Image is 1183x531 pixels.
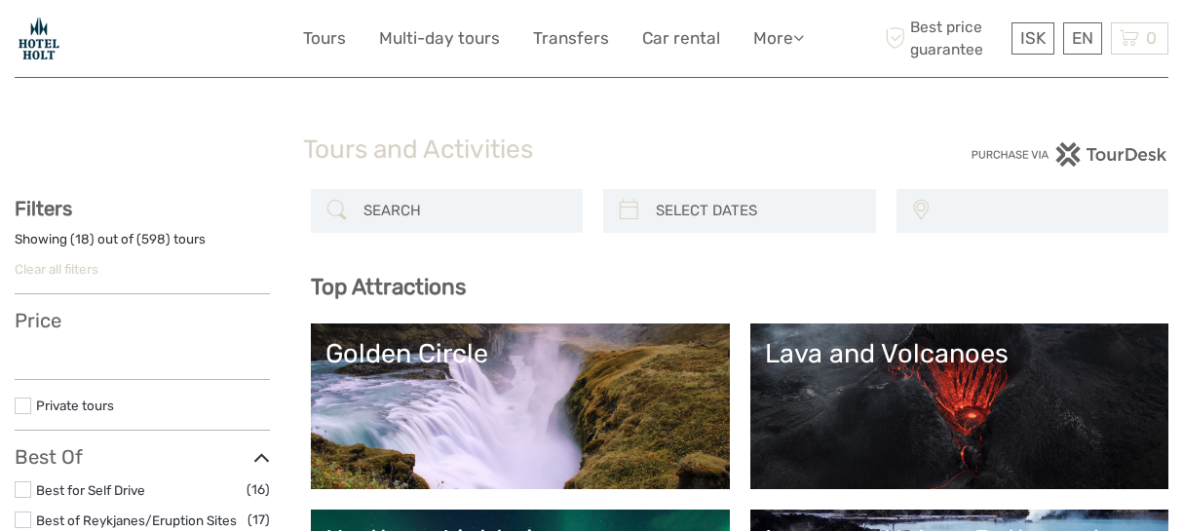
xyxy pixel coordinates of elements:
a: Multi-day tours [379,24,500,53]
a: Lava and Volcanoes [765,338,1155,474]
a: Transfers [533,24,609,53]
a: Car rental [642,24,720,53]
span: (16) [247,478,270,501]
img: PurchaseViaTourDesk.png [971,142,1168,167]
div: EN [1063,22,1102,55]
h1: Tours and Activities [303,134,880,166]
a: More [753,24,804,53]
h3: Price [15,309,270,332]
span: ISK [1020,28,1046,48]
div: Lava and Volcanoes [765,338,1155,369]
a: Clear all filters [15,261,98,277]
input: SEARCH [356,194,573,228]
div: Golden Circle [325,338,715,369]
img: Hotel Holt [15,15,63,62]
strong: Filters [15,197,72,220]
input: SELECT DATES [648,194,865,228]
h3: Best Of [15,445,270,469]
label: 598 [141,230,166,248]
a: Private tours [36,398,114,413]
b: Top Attractions [311,274,466,300]
a: Best of Reykjanes/Eruption Sites [36,512,237,528]
a: Best for Self Drive [36,482,145,498]
span: 0 [1143,28,1160,48]
a: Tours [303,24,346,53]
a: Golden Circle [325,338,715,474]
div: Showing ( ) out of ( ) tours [15,230,270,260]
span: Best price guarantee [880,17,1007,59]
span: (17) [248,509,270,531]
label: 18 [75,230,90,248]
